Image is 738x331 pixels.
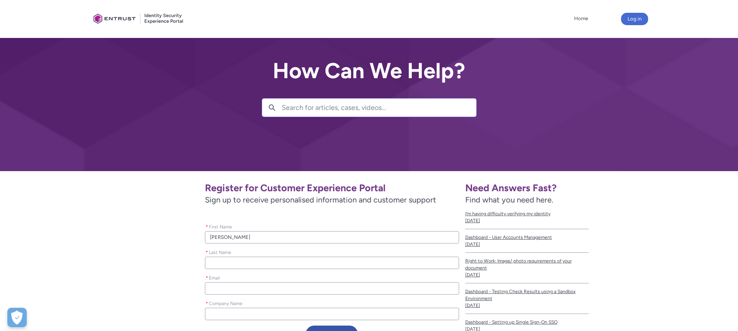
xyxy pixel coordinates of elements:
[465,218,480,223] lightning-formatted-date-time: [DATE]
[282,99,476,117] input: Search for articles, cases, videos...
[465,234,589,241] span: Dashboard - User Accounts Management
[465,229,589,253] a: Dashboard - User Accounts Management[DATE]
[205,298,246,307] label: Company Name
[206,301,208,306] abbr: required
[572,13,590,24] a: Home
[465,242,480,247] lightning-formatted-date-time: [DATE]
[205,194,459,206] span: Sign up to receive personalised information and customer support
[465,272,480,278] lightning-formatted-date-time: [DATE]
[465,303,480,308] lightning-formatted-date-time: [DATE]
[262,59,477,83] h2: How Can We Help?
[7,308,27,327] button: Open Preferences
[465,257,589,271] span: Right to Work: Image/ photo requirements of your document
[206,275,208,281] abbr: required
[465,253,589,283] a: Right to Work: Image/ photo requirements of your document[DATE]
[206,224,208,230] abbr: required
[621,13,648,25] button: Log in
[205,247,234,256] label: Last Name
[465,195,553,204] span: Find what you need here.
[262,99,282,117] button: Search
[205,273,223,281] label: Email
[465,288,589,302] span: Dashboard - Testing Check Results using a Sandbox Environment
[465,206,589,229] a: I’m having difficulty verifying my identity[DATE]
[465,283,589,314] a: Dashboard - Testing Check Results using a Sandbox Environment[DATE]
[465,319,589,326] span: Dashboard - Setting up Single Sign-On SSO
[465,182,589,194] h1: Need Answers Fast?
[205,222,235,230] label: First Name
[465,210,589,217] span: I’m having difficulty verifying my identity
[205,182,459,194] h1: Register for Customer Experience Portal
[206,250,208,255] abbr: required
[600,152,738,331] iframe: Qualified Messenger
[7,308,27,327] div: Cookie Preferences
